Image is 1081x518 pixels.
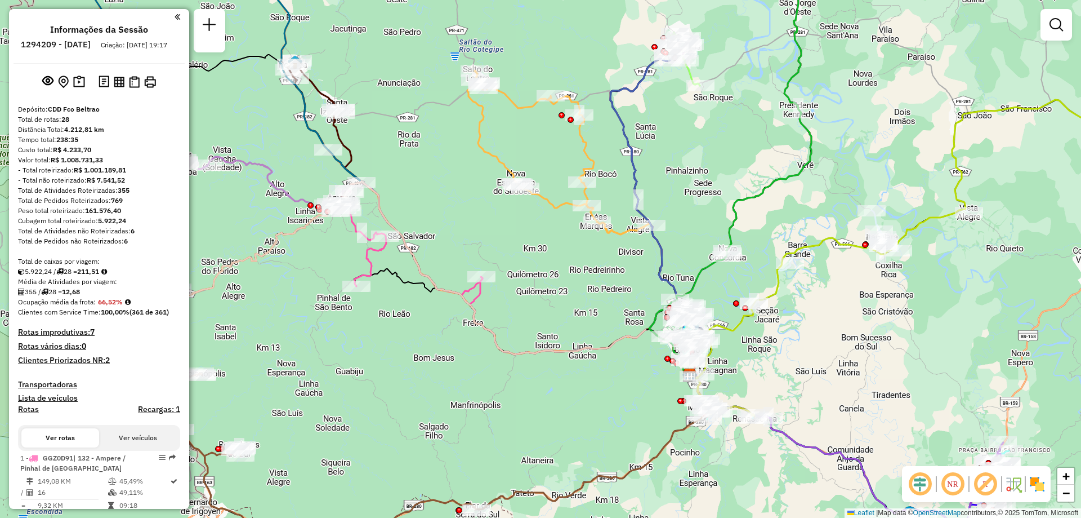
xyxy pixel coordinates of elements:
[1057,485,1074,502] a: Zoom out
[85,206,121,215] strong: 161.576,40
[99,428,177,448] button: Ver veículos
[105,355,110,365] strong: 2
[108,502,114,509] i: Tempo total em rota
[20,500,26,511] td: =
[129,308,169,316] strong: (361 de 361)
[1045,14,1067,36] a: Exibir filtros
[18,104,180,114] div: Depósito:
[40,73,56,91] button: Exibir sessão original
[119,476,169,487] td: 45,49%
[1062,469,1070,483] span: +
[51,156,103,164] strong: R$ 1.008.731,33
[18,289,25,295] i: Total de Atividades
[142,74,158,90] button: Imprimir Rotas
[18,236,180,246] div: Total de Pedidos não Roteirizados:
[125,299,131,306] em: Média calculada utilizando a maior ocupação (%Peso ou %Cubagem) de cada rota da sessão. Rotas cro...
[41,289,48,295] i: Total de rotas
[21,428,99,448] button: Ver rotas
[18,114,180,125] div: Total de rotas:
[74,166,126,174] strong: R$ 1.001.189,81
[1004,475,1022,493] img: Fluxo de ruas
[90,327,95,337] strong: 7
[18,145,180,155] div: Custo total:
[37,476,108,487] td: 149,08 KM
[876,509,878,517] span: |
[98,216,126,225] strong: 5.922,24
[96,40,172,50] div: Criação: [DATE] 19:17
[18,268,25,275] i: Cubagem total roteirizado
[847,509,874,517] a: Leaflet
[61,115,69,123] strong: 28
[169,454,176,461] em: Rota exportada
[37,500,108,511] td: 9,32 KM
[18,327,180,337] h4: Rotas improdutivas:
[1028,475,1046,493] img: Exibir/Ocultar setores
[43,454,73,462] span: GGZ0D91
[18,226,180,236] div: Total de Atividades não Roteirizadas:
[98,298,123,306] strong: 66,52%
[18,155,180,165] div: Valor total:
[56,135,78,144] strong: 238:35
[18,287,180,297] div: 355 / 28 =
[175,10,180,23] a: Clique aqui para minimizar o painel
[111,196,123,205] strong: 769
[159,454,166,461] em: Opções
[18,135,180,145] div: Tempo total:
[682,368,697,383] img: CDD Fco Beltrao
[56,73,71,91] button: Centralizar mapa no depósito ou ponto de apoio
[288,55,302,69] img: Realeza
[20,454,126,472] span: 1 -
[939,471,966,498] span: Ocultar NR
[18,185,180,196] div: Total de Atividades Roteirizadas:
[18,405,39,414] a: Rotas
[18,277,180,287] div: Média de Atividades por viagem:
[21,39,91,50] h6: 1294209 - [DATE]
[108,489,117,496] i: % de utilização da cubagem
[108,478,117,485] i: % de utilização do peso
[87,176,125,184] strong: R$ 7.541,52
[18,342,180,351] h4: Rotas vários dias:
[18,196,180,206] div: Total de Pedidos Roteirizados:
[118,186,129,194] strong: 355
[138,405,180,414] h4: Recargas: 1
[18,256,180,267] div: Total de caixas por viagem:
[111,74,127,89] button: Visualizar relatório de Roteirização
[20,487,26,498] td: /
[171,478,177,485] i: Rota otimizada
[124,237,128,245] strong: 6
[18,267,180,277] div: 5.922,24 / 28 =
[913,509,961,517] a: OpenStreetMap
[1057,468,1074,485] a: Zoom in
[127,74,142,90] button: Visualizar Romaneio
[972,471,999,498] span: Exibir rótulo
[18,175,180,185] div: - Total não roteirizado:
[18,298,96,306] span: Ocupação média da frota:
[53,145,91,154] strong: R$ 4.233,70
[463,504,491,516] div: Atividade não roteirizada - MERCADO YASMIN LTDA
[62,287,80,296] strong: 12,68
[18,380,180,389] h4: Transportadoras
[119,500,169,511] td: 09:18
[37,487,108,498] td: 16
[56,268,64,275] i: Total de rotas
[845,508,1081,518] div: Map data © contributors,© 2025 TomTom, Microsoft
[18,125,180,135] div: Distância Total:
[18,308,101,316] span: Clientes com Service Time:
[64,125,104,134] strong: 4.212,81 km
[18,165,180,175] div: - Total roteirizado:
[96,73,111,91] button: Logs desbloquear sessão
[119,487,169,498] td: 49,11%
[50,24,148,35] h4: Informações da Sessão
[101,308,129,316] strong: 100,00%
[48,105,100,113] strong: CDD Fco Beltrao
[26,489,33,496] i: Total de Atividades
[1062,486,1070,500] span: −
[18,216,180,226] div: Cubagem total roteirizado:
[18,206,180,216] div: Peso total roteirizado:
[26,478,33,485] i: Distância Total
[71,73,87,91] button: Painel de Sugestão
[18,393,180,403] h4: Lista de veículos
[906,471,933,498] span: Ocultar deslocamento
[77,267,99,276] strong: 211,51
